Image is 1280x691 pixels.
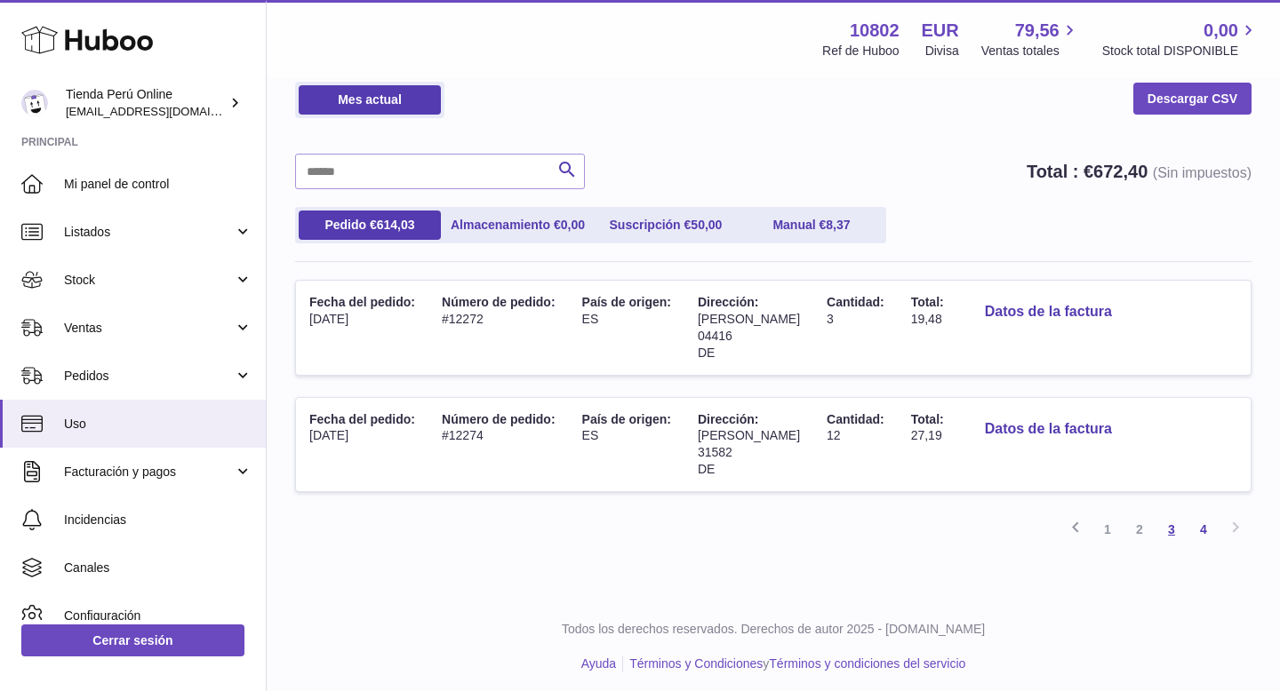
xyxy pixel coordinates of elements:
span: Total: [911,412,944,426]
span: Canales [64,560,252,576]
span: Total: [911,295,944,309]
td: #12272 [428,281,569,375]
span: Facturación y pagos [64,464,234,481]
span: Dirección: [698,295,758,309]
span: Cantidad: [827,295,884,309]
button: Datos de la factura [971,411,1126,448]
span: [PERSON_NAME] [698,312,800,326]
td: [DATE] [296,398,428,492]
span: Ventas [64,320,234,337]
span: Stock [64,272,234,289]
td: ES [569,281,684,375]
td: 12 [813,398,898,492]
span: 04416 [698,329,732,343]
a: 2 [1124,513,1156,545]
span: DE [698,462,715,476]
span: Stock total DISPONIBLE [1102,43,1259,60]
div: Divisa [925,43,959,60]
a: 4 [1188,513,1220,545]
a: 79,56 Ventas totales [981,19,1080,60]
button: Datos de la factura [971,294,1126,330]
span: DE [698,345,715,360]
a: Almacenamiento €0,00 [444,210,591,240]
span: Pedidos [64,368,234,385]
span: Ventas totales [981,43,1080,60]
a: Descargar CSV [1133,83,1252,115]
span: Configuración [64,608,252,624]
span: Número de pedido: [442,412,556,426]
td: #12274 [428,398,569,492]
span: País de origen: [582,412,671,426]
span: Fecha del pedido: [309,412,415,426]
td: ES [569,398,684,492]
span: Dirección: [698,412,758,426]
span: [PERSON_NAME] [698,428,800,442]
a: Pedido €614,03 [299,210,441,240]
span: (Sin impuestos) [1153,165,1252,180]
div: Ref de Huboo [822,43,899,60]
p: Todos los derechos reservados. Derechos de autor 2025 - [DOMAIN_NAME] [281,621,1266,638]
span: Cantidad: [827,412,884,426]
span: 0,00 [561,218,585,232]
a: Mes actual [299,85,441,115]
a: Manual €8,37 [740,210,883,240]
a: Ayuda [581,656,616,671]
span: Mi panel de control [64,176,252,193]
span: 27,19 [911,428,942,442]
span: Incidencias [64,512,252,528]
span: 19,48 [911,312,942,326]
div: Tienda Perú Online [66,86,226,120]
strong: Total : € [1027,162,1252,181]
span: Uso [64,416,252,433]
span: [EMAIL_ADDRESS][DOMAIN_NAME] [66,104,261,118]
span: 672,40 [1093,162,1148,181]
a: Términos y condiciones del servicio [769,656,965,671]
a: Suscripción €50,00 [595,210,737,240]
td: [DATE] [296,281,428,375]
span: 50,00 [691,218,722,232]
a: 0,00 Stock total DISPONIBLE [1102,19,1259,60]
a: 1 [1092,513,1124,545]
span: Listados [64,224,234,241]
a: Cerrar sesión [21,624,244,656]
span: Fecha del pedido: [309,295,415,309]
a: Términos y Condiciones [629,656,763,671]
span: 31582 [698,445,732,459]
a: 3 [1156,513,1188,545]
img: contacto@tiendaperuonline.com [21,90,48,116]
strong: 10802 [850,19,900,43]
span: 0,00 [1204,19,1238,43]
li: y [623,655,965,672]
span: 8,37 [826,218,850,232]
span: 79,56 [1015,19,1060,43]
span: 614,03 [377,218,415,232]
span: País de origen: [582,295,671,309]
span: Número de pedido: [442,295,556,309]
td: 3 [813,281,898,375]
strong: EUR [922,19,959,43]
